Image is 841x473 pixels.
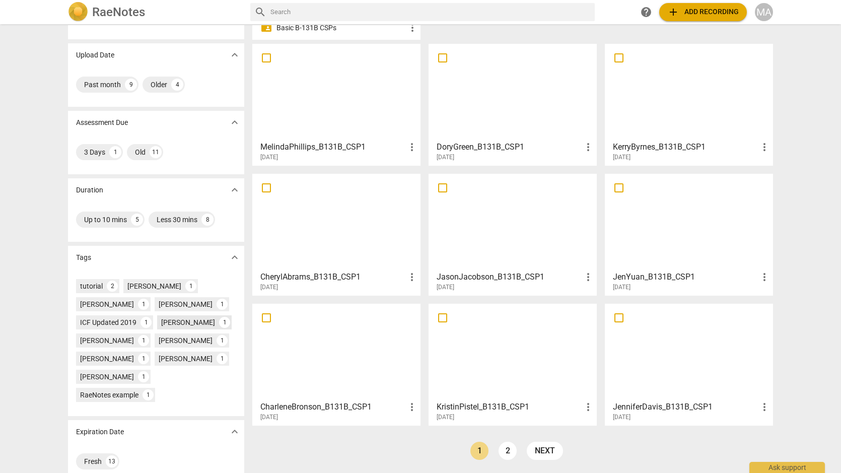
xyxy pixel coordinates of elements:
[80,299,134,309] div: [PERSON_NAME]
[229,116,241,128] span: expand_more
[84,215,127,225] div: Up to 10 mins
[659,3,747,21] button: Upload
[84,456,102,466] div: Fresh
[270,4,591,20] input: Search
[437,283,454,292] span: [DATE]
[254,6,266,18] span: search
[217,353,228,364] div: 1
[201,214,214,226] div: 8
[582,401,594,413] span: more_vert
[406,401,418,413] span: more_vert
[127,281,181,291] div: [PERSON_NAME]
[229,184,241,196] span: expand_more
[227,424,242,439] button: Show more
[76,117,128,128] p: Assessment Due
[432,307,593,421] a: KristinPistel_B131B_CSP1[DATE]
[159,354,213,364] div: [PERSON_NAME]
[755,3,773,21] button: MA
[76,427,124,437] p: Expiration Date
[260,283,278,292] span: [DATE]
[138,353,149,364] div: 1
[219,317,230,328] div: 1
[143,389,154,400] div: 1
[437,141,582,153] h3: DoryGreen_B131B_CSP1
[227,250,242,265] button: Show more
[138,371,149,382] div: 1
[637,3,655,21] a: Help
[138,299,149,310] div: 1
[141,317,152,328] div: 1
[613,283,630,292] span: [DATE]
[256,177,417,291] a: CherylAbrams_B131B_CSP1[DATE]
[260,401,406,413] h3: CharleneBronson_B131B_CSP1
[256,47,417,161] a: MelindaPhillips_B131B_CSP1[DATE]
[76,185,103,195] p: Duration
[406,271,418,283] span: more_vert
[276,23,406,33] p: Basic B-131B CSPs
[406,22,418,34] span: more_vert
[157,215,197,225] div: Less 30 mins
[758,271,770,283] span: more_vert
[80,317,136,327] div: ICF Updated 2019
[437,401,582,413] h3: KristinPistel_B131B_CSP1
[227,47,242,62] button: Show more
[76,50,114,60] p: Upload Date
[138,335,149,346] div: 1
[80,335,134,346] div: [PERSON_NAME]
[159,299,213,309] div: [PERSON_NAME]
[150,146,162,158] div: 11
[227,182,242,197] button: Show more
[171,79,183,91] div: 4
[582,271,594,283] span: more_vert
[256,307,417,421] a: CharleneBronson_B131B_CSP1[DATE]
[151,80,167,90] div: Older
[84,80,121,90] div: Past month
[260,153,278,162] span: [DATE]
[84,147,105,157] div: 3 Days
[80,281,103,291] div: tutorial
[68,2,88,22] img: Logo
[432,47,593,161] a: DoryGreen_B131B_CSP1[DATE]
[437,271,582,283] h3: JasonJacobson_B131B_CSP1
[76,252,91,263] p: Tags
[227,115,242,130] button: Show more
[229,49,241,61] span: expand_more
[758,141,770,153] span: more_vert
[758,401,770,413] span: more_vert
[470,442,488,460] a: Page 1 is your current page
[260,22,272,34] span: folder_shared
[582,141,594,153] span: more_vert
[667,6,679,18] span: add
[260,271,406,283] h3: CherylAbrams_B131B_CSP1
[161,317,215,327] div: [PERSON_NAME]
[406,141,418,153] span: more_vert
[92,5,145,19] h2: RaeNotes
[437,153,454,162] span: [DATE]
[131,214,143,226] div: 5
[613,413,630,422] span: [DATE]
[217,335,228,346] div: 1
[437,413,454,422] span: [DATE]
[499,442,517,460] a: Page 2
[640,6,652,18] span: help
[260,141,406,153] h3: MelindaPhillips_B131B_CSP1
[80,390,138,400] div: RaeNotes example
[229,426,241,438] span: expand_more
[80,354,134,364] div: [PERSON_NAME]
[185,281,196,292] div: 1
[106,455,118,467] div: 13
[125,79,137,91] div: 9
[260,413,278,422] span: [DATE]
[68,2,242,22] a: LogoRaeNotes
[749,462,825,473] div: Ask support
[217,299,228,310] div: 1
[159,335,213,346] div: [PERSON_NAME]
[613,141,758,153] h3: KerryByrnes_B131B_CSP1
[135,147,146,157] div: Old
[527,442,563,460] a: next
[667,6,739,18] span: Add recording
[613,271,758,283] h3: JenYuan_B131B_CSP1
[229,251,241,263] span: expand_more
[608,47,769,161] a: KerryByrnes_B131B_CSP1[DATE]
